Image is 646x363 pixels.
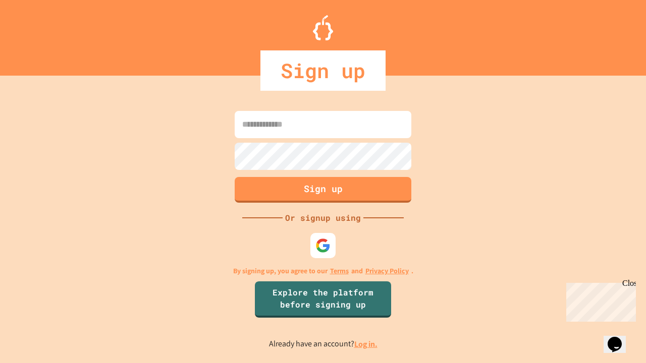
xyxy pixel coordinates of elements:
[235,177,411,203] button: Sign up
[330,266,349,276] a: Terms
[315,238,331,253] img: google-icon.svg
[354,339,378,349] a: Log in.
[4,4,70,64] div: Chat with us now!Close
[283,212,363,224] div: Or signup using
[365,266,409,276] a: Privacy Policy
[562,279,636,322] iframe: chat widget
[313,15,333,40] img: Logo.svg
[269,338,378,350] p: Already have an account?
[260,50,386,91] div: Sign up
[604,323,636,353] iframe: chat widget
[255,281,391,318] a: Explore the platform before signing up
[233,266,413,276] p: By signing up, you agree to our and .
